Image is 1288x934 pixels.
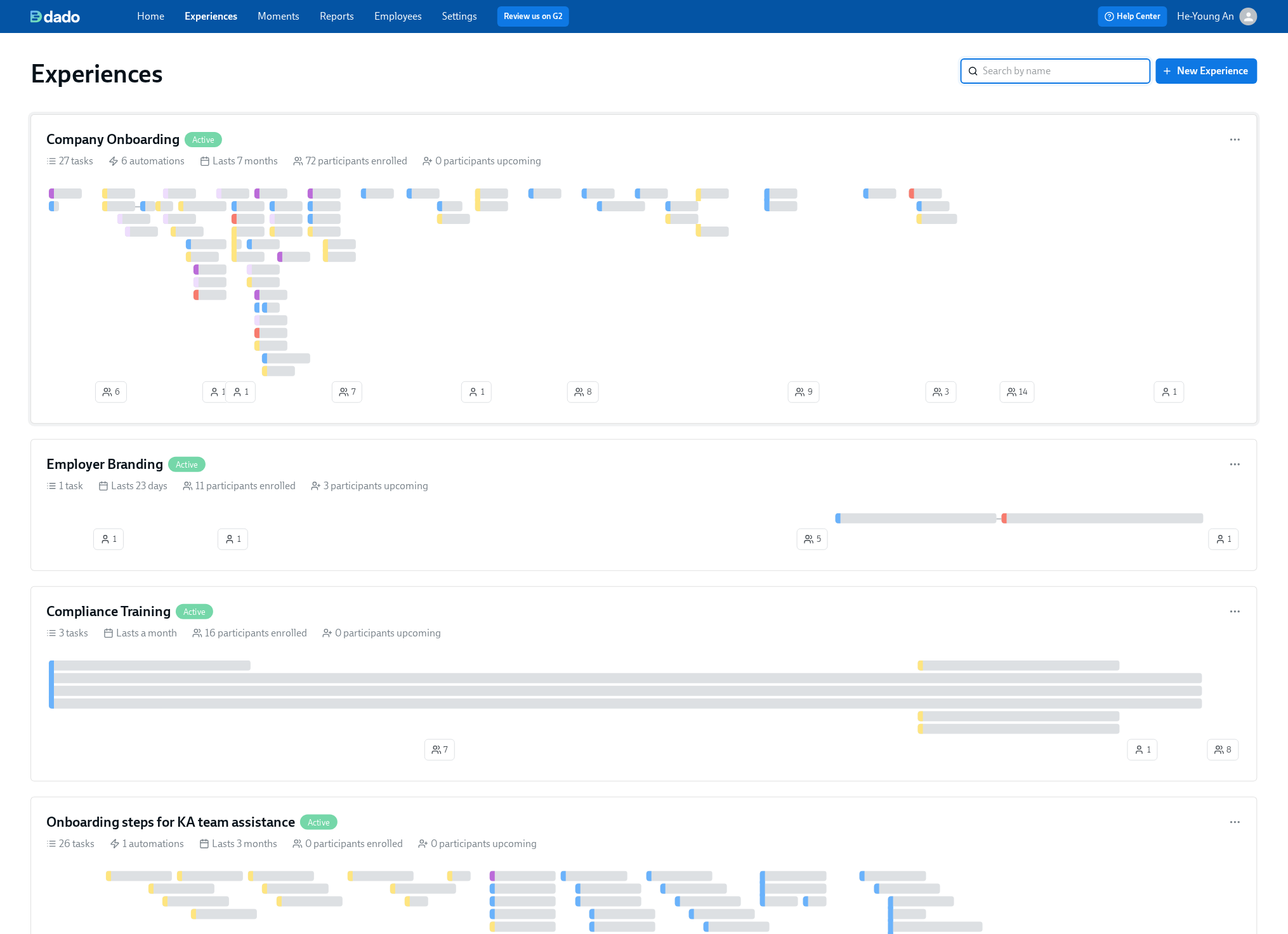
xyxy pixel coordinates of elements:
[176,607,213,617] span: Active
[110,837,184,851] div: 1 automations
[567,381,599,403] button: 8
[374,10,422,22] a: Employees
[320,10,354,22] a: Reports
[292,837,403,851] div: 0 participants enrolled
[332,381,362,403] button: 7
[46,479,83,493] div: 1 task
[1127,739,1158,761] button: 1
[1209,529,1239,550] button: 1
[46,130,180,149] h4: Company Onboarding
[1216,533,1232,546] span: 1
[30,10,137,23] a: dado
[1134,744,1151,756] span: 1
[1207,739,1239,761] button: 8
[30,58,163,89] h1: Experiences
[442,10,477,22] a: Settings
[1165,65,1249,77] span: New Experience
[46,154,93,168] div: 27 tasks
[46,626,88,640] div: 3 tasks
[431,744,448,756] span: 7
[804,533,821,546] span: 5
[232,386,249,398] span: 1
[788,381,820,403] button: 9
[258,10,299,22] a: Moments
[933,386,950,398] span: 3
[218,529,248,550] button: 1
[183,479,296,493] div: 11 participants enrolled
[461,381,492,403] button: 1
[1214,744,1232,756] span: 8
[311,479,428,493] div: 3 participants upcoming
[46,813,295,832] h4: Onboarding steps for KA team assistance
[93,529,124,550] button: 1
[168,460,206,470] span: Active
[1156,58,1258,84] button: New Experience
[95,381,127,403] button: 6
[137,10,164,22] a: Home
[1098,6,1167,27] button: Help Center
[983,58,1151,84] input: Search by name
[103,626,177,640] div: Lasts a month
[1000,381,1035,403] button: 14
[225,533,241,546] span: 1
[300,818,338,827] span: Active
[1105,10,1161,23] span: Help Center
[423,154,541,168] div: 0 participants upcoming
[1178,10,1235,23] p: He-Young An
[322,626,441,640] div: 0 participants upcoming
[46,455,163,474] h4: Employer Branding
[102,386,120,398] span: 6
[199,837,277,851] div: Lasts 3 months
[926,381,957,403] button: 3
[209,386,226,398] span: 1
[225,381,256,403] button: 1
[1154,381,1185,403] button: 1
[185,135,222,145] span: Active
[192,626,307,640] div: 16 participants enrolled
[293,154,407,168] div: 72 participants enrolled
[424,739,455,761] button: 7
[797,529,828,550] button: 5
[339,386,355,398] span: 7
[200,154,278,168] div: Lasts 7 months
[795,386,813,398] span: 9
[30,586,1258,782] a: Compliance TrainingActive3 tasks Lasts a month 16 participants enrolled 0 participants upcoming 718
[1178,8,1258,25] button: He-Young An
[185,10,237,22] a: Experiences
[504,10,563,23] a: Review us on G2
[497,6,569,27] button: Review us on G2
[202,381,233,403] button: 1
[574,386,592,398] span: 8
[100,533,117,546] span: 1
[108,154,185,168] div: 6 automations
[468,386,485,398] span: 1
[46,602,171,621] h4: Compliance Training
[1161,386,1178,398] span: 1
[46,837,95,851] div: 26 tasks
[30,439,1258,571] a: Employer BrandingActive1 task Lasts 23 days 11 participants enrolled 3 participants upcoming 1151
[30,114,1258,424] a: Company OnboardingActive27 tasks 6 automations Lasts 7 months 72 participants enrolled 0 particip...
[418,837,537,851] div: 0 participants upcoming
[98,479,168,493] div: Lasts 23 days
[1007,386,1028,398] span: 14
[30,10,80,23] img: dado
